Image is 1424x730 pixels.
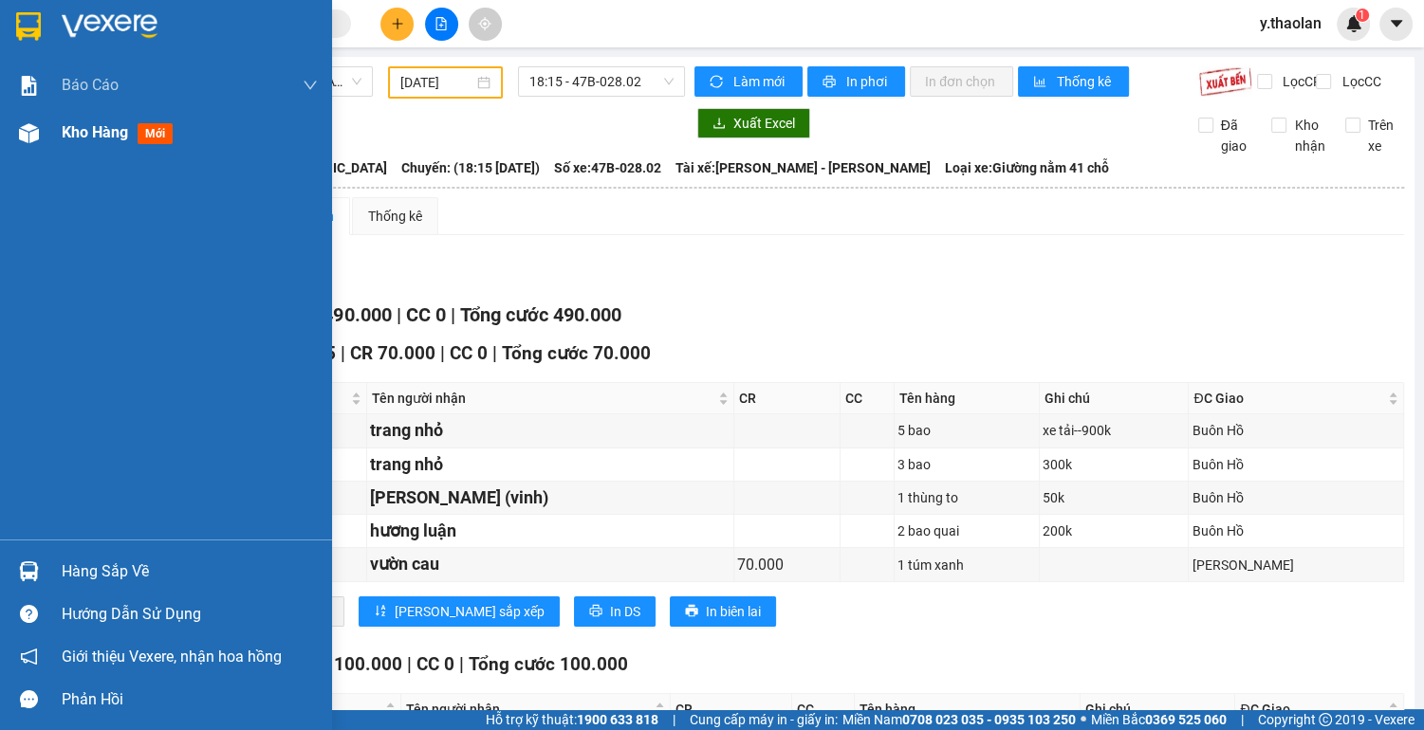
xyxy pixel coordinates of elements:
[1240,699,1384,720] span: ĐC Giao
[697,108,810,138] button: downloadXuất Excel
[19,123,39,143] img: warehouse-icon
[405,303,445,326] span: CC 0
[62,600,318,629] div: Hướng dẫn sử dụng
[1043,454,1185,475] div: 300k
[367,548,735,581] td: vườn cau
[374,604,387,619] span: sort-ascending
[670,596,776,627] button: printerIn biên lai
[823,75,839,90] span: printer
[1334,71,1383,92] span: Lọc CC
[1043,487,1185,508] div: 50k
[1192,520,1400,541] div: Buôn Hồ
[675,157,931,178] span: Tài xế: [PERSON_NAME] - [PERSON_NAME]
[1213,115,1258,156] span: Đã giao
[807,66,905,97] button: printerIn phơi
[1345,15,1362,32] img: icon-new-feature
[529,67,674,96] span: 18:15 - 47B-028.02
[306,653,402,675] span: CR 100.000
[407,653,412,675] span: |
[350,342,435,364] span: CR 70.000
[62,645,282,668] span: Giới thiệu Vexere, nhận hoa hồng
[367,448,735,482] td: trang nhỏ
[737,553,836,576] div: 70.000
[138,123,173,144] span: mới
[416,653,454,675] span: CC 0
[945,157,1109,178] span: Loại xe: Giường nằm 41 chỗ
[367,515,735,548] td: hương luận
[1145,712,1227,727] strong: 0369 525 060
[303,78,318,93] span: down
[1379,8,1413,41] button: caret-down
[406,699,651,720] span: Tên người nhận
[391,17,404,30] span: plus
[1319,713,1332,726] span: copyright
[1198,66,1252,97] img: 9k=
[1081,694,1236,725] th: Ghi chú
[1193,388,1384,409] span: ĐC Giao
[897,420,1036,441] div: 5 bao
[370,417,731,444] div: trang nhỏ
[685,604,698,619] span: printer
[62,123,128,141] span: Kho hàng
[395,601,545,622] span: [PERSON_NAME] sắp xếp
[20,690,38,708] span: message
[1040,383,1189,414] th: Ghi chú
[1057,71,1114,92] span: Thống kê
[502,342,651,364] span: Tổng cước 70.000
[1388,15,1405,32] span: caret-down
[435,17,448,30] span: file-add
[367,414,735,447] td: trang nhỏ
[396,303,400,326] span: |
[897,454,1036,475] div: 3 bao
[712,117,726,132] span: download
[359,596,560,627] button: sort-ascending[PERSON_NAME] sắp xếp
[450,342,488,364] span: CC 0
[1286,115,1332,156] span: Kho nhận
[733,113,795,134] span: Xuất Excel
[610,601,640,622] span: In DS
[589,604,602,619] span: printer
[1192,487,1400,508] div: Buôn Hồ
[62,685,318,714] div: Phản hồi
[1360,115,1405,156] span: Trên xe
[1241,709,1244,730] span: |
[370,551,731,577] div: vườn cau
[401,157,540,178] span: Chuyến: (18:15 [DATE])
[1192,555,1400,575] div: [PERSON_NAME]
[1359,9,1365,22] span: 1
[671,694,791,725] th: CR
[62,73,119,97] span: Báo cáo
[478,17,491,30] span: aim
[400,72,473,93] input: 10/09/2025
[694,66,803,97] button: syncLàm mới
[368,206,422,227] div: Thống kê
[673,709,675,730] span: |
[733,71,787,92] span: Làm mới
[341,342,345,364] span: |
[370,451,731,478] div: trang nhỏ
[370,518,731,544] div: hương luận
[1245,11,1337,35] span: y.thaolan
[842,709,1076,730] span: Miền Nam
[370,484,731,511] div: [PERSON_NAME] (vinh)
[380,8,414,41] button: plus
[897,520,1036,541] div: 2 bao quai
[1356,9,1369,22] sup: 1
[1192,420,1400,441] div: Buôn Hồ
[469,8,502,41] button: aim
[486,709,658,730] span: Hỗ trợ kỹ thuật:
[425,8,458,41] button: file-add
[20,648,38,666] span: notification
[19,561,39,581] img: warehouse-icon
[293,303,391,326] span: CR 490.000
[1043,420,1185,441] div: xe tải--900k
[1192,454,1400,475] div: Buôn Hồ
[897,487,1036,508] div: 1 thùng to
[20,605,38,623] span: question-circle
[690,709,838,730] span: Cung cấp máy in - giấy in:
[1018,66,1129,97] button: bar-chartThống kê
[846,71,890,92] span: In phơi
[492,342,497,364] span: |
[1091,709,1227,730] span: Miền Bắc
[16,12,41,41] img: logo-vxr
